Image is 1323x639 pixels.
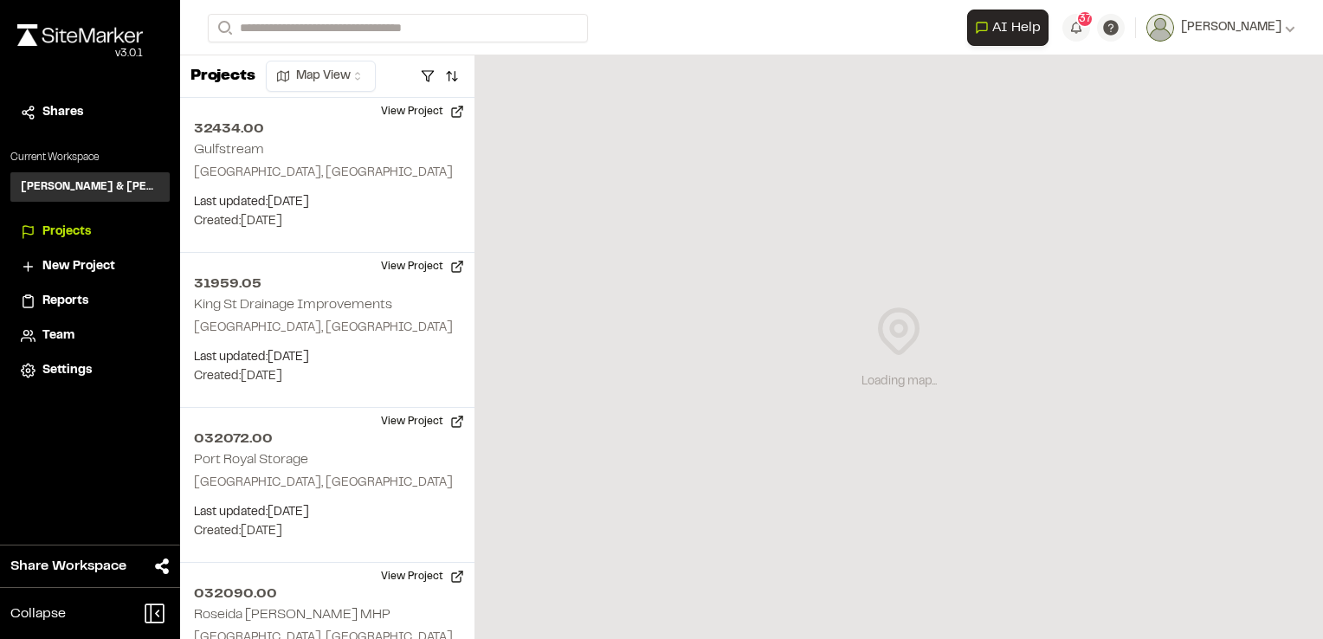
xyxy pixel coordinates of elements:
span: Team [42,326,74,345]
h3: [PERSON_NAME] & [PERSON_NAME] Inc. [21,179,159,195]
h2: Port Royal Storage [194,454,308,466]
a: Shares [21,103,159,122]
p: [GEOGRAPHIC_DATA], [GEOGRAPHIC_DATA] [194,474,461,493]
button: View Project [371,563,474,591]
a: Projects [21,223,159,242]
span: Shares [42,103,83,122]
span: Projects [42,223,91,242]
p: Last updated: [DATE] [194,348,461,367]
h2: 032090.00 [194,584,461,604]
p: Created: [DATE] [194,212,461,231]
a: Settings [21,361,159,380]
button: Open AI Assistant [967,10,1049,46]
p: Current Workspace [10,150,170,165]
button: View Project [371,253,474,281]
p: Last updated: [DATE] [194,193,461,212]
p: Projects [190,65,255,88]
span: 37 [1079,11,1092,27]
img: User [1146,14,1174,42]
button: [PERSON_NAME] [1146,14,1295,42]
h2: 032072.00 [194,429,461,449]
div: Open AI Assistant [967,10,1055,46]
a: Team [21,326,159,345]
p: [GEOGRAPHIC_DATA], [GEOGRAPHIC_DATA] [194,319,461,338]
h2: King St Drainage Improvements [194,299,392,311]
span: [PERSON_NAME] [1181,18,1281,37]
button: View Project [371,98,474,126]
div: Loading map... [862,372,937,391]
h2: Roseida [PERSON_NAME] MHP [194,609,390,621]
button: 37 [1062,14,1090,42]
h2: Gulfstream [194,144,264,156]
h2: 32434.00 [194,119,461,139]
p: Created: [DATE] [194,522,461,541]
p: Created: [DATE] [194,367,461,386]
span: Reports [42,292,88,311]
a: Reports [21,292,159,311]
span: Collapse [10,603,66,624]
button: Search [208,14,239,42]
img: rebrand.png [17,24,143,46]
p: [GEOGRAPHIC_DATA], [GEOGRAPHIC_DATA] [194,164,461,183]
button: View Project [371,408,474,436]
p: Last updated: [DATE] [194,503,461,522]
h2: 31959.05 [194,274,461,294]
span: Settings [42,361,92,380]
div: Oh geez...please don't... [17,46,143,61]
a: New Project [21,257,159,276]
span: Share Workspace [10,556,126,577]
span: AI Help [992,17,1041,38]
span: New Project [42,257,115,276]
